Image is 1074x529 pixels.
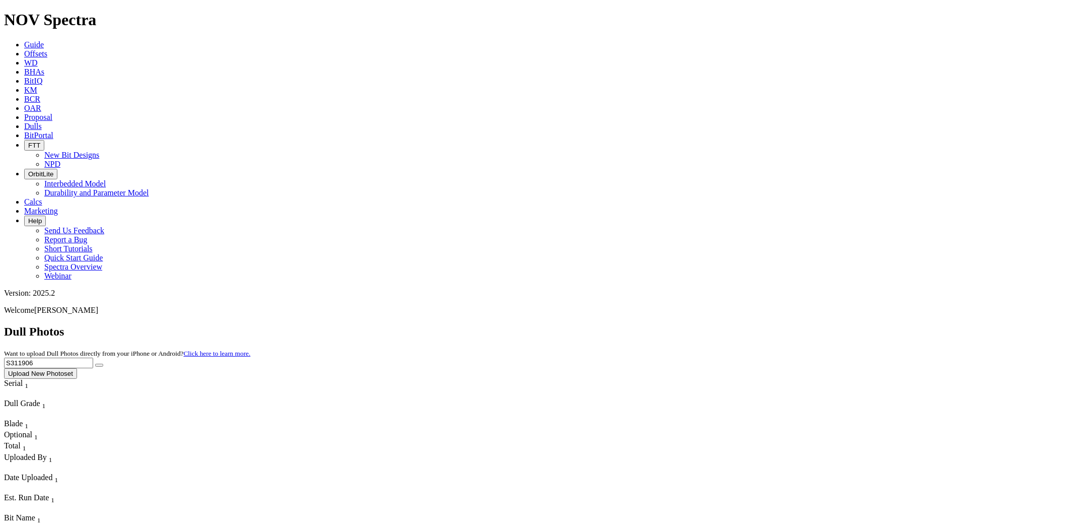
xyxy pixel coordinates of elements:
button: Upload New Photoset [4,368,77,379]
span: Sort None [25,419,28,428]
div: Column Menu [4,464,120,473]
div: Column Menu [4,504,75,513]
span: Bit Name [4,513,35,522]
a: Dulls [24,122,42,130]
div: Uploaded By Sort None [4,453,120,464]
div: Sort None [4,399,75,419]
div: Sort None [4,473,80,493]
div: Dull Grade Sort None [4,399,75,410]
div: Column Menu [4,410,75,419]
span: OrbitLite [28,170,53,178]
a: WD [24,58,38,67]
sub: 1 [25,422,28,430]
div: Est. Run Date Sort None [4,493,75,504]
span: Est. Run Date [4,493,49,502]
span: Dull Grade [4,399,40,408]
sub: 1 [42,402,46,410]
a: BCR [24,95,40,103]
a: BitIQ [24,77,42,85]
input: Search Serial Number [4,358,93,368]
div: Blade Sort None [4,419,39,430]
a: BitPortal [24,131,53,140]
span: Sort None [34,430,38,439]
a: KM [24,86,37,94]
a: NPD [44,160,60,168]
h1: NOV Spectra [4,11,1070,29]
a: Calcs [24,197,42,206]
span: Sort None [37,513,41,522]
div: Column Menu [4,484,80,493]
span: Sort None [25,379,28,387]
div: Sort None [4,419,39,430]
div: Column Menu [4,390,47,399]
sub: 1 [37,516,41,524]
a: Guide [24,40,44,49]
a: Proposal [24,113,52,121]
div: Sort None [4,493,75,513]
a: Marketing [24,207,58,215]
div: Version: 2025.2 [4,289,1070,298]
span: FTT [28,142,40,149]
span: Sort None [42,399,46,408]
small: Want to upload Dull Photos directly from your iPhone or Android? [4,350,250,357]
span: Date Uploaded [4,473,52,482]
span: Sort None [23,441,26,450]
a: Spectra Overview [44,262,102,271]
a: Interbedded Model [44,179,106,188]
button: Help [24,216,46,226]
span: Blade [4,419,23,428]
a: Short Tutorials [44,244,93,253]
span: Total [4,441,21,450]
a: Offsets [24,49,47,58]
div: Bit Name Sort None [4,513,121,524]
div: Sort None [4,379,47,399]
span: Help [28,217,42,225]
a: OAR [24,104,41,112]
span: Sort None [49,453,52,461]
h2: Dull Photos [4,325,1070,339]
sub: 1 [49,456,52,464]
a: BHAs [24,68,44,76]
span: Sort None [51,493,54,502]
a: Report a Bug [44,235,87,244]
span: Uploaded By [4,453,47,461]
a: Durability and Parameter Model [44,188,149,197]
span: Sort None [54,473,58,482]
span: Serial [4,379,23,387]
div: Date Uploaded Sort None [4,473,80,484]
sub: 1 [25,382,28,389]
div: Sort None [4,453,120,473]
button: OrbitLite [24,169,57,179]
div: Total Sort None [4,441,39,452]
span: [PERSON_NAME] [34,306,98,314]
a: Webinar [44,272,71,280]
div: Sort None [4,430,39,441]
div: Optional Sort None [4,430,39,441]
span: Optional [4,430,32,439]
sub: 1 [54,476,58,484]
div: Serial Sort None [4,379,47,390]
a: Send Us Feedback [44,226,104,235]
sub: 1 [51,496,54,504]
sub: 1 [23,445,26,452]
sub: 1 [34,433,38,441]
a: Click here to learn more. [184,350,251,357]
div: Sort None [4,441,39,452]
a: New Bit Designs [44,151,99,159]
button: FTT [24,140,44,151]
a: Quick Start Guide [44,253,103,262]
p: Welcome [4,306,1070,315]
